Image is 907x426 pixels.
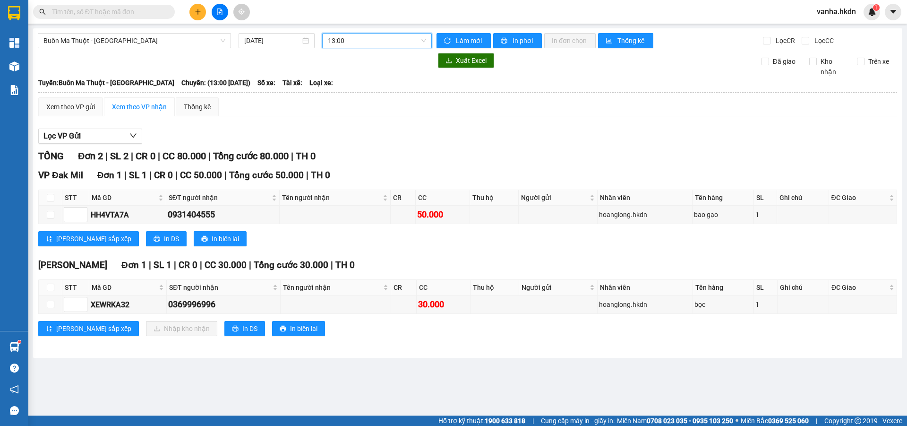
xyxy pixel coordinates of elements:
[200,260,202,270] span: |
[216,9,223,15] span: file-add
[874,4,878,11] span: 1
[129,170,147,181] span: SL 1
[92,192,156,203] span: Mã GD
[485,417,525,425] strong: 1900 633 818
[817,56,850,77] span: Kho nhận
[149,260,151,270] span: |
[38,231,139,246] button: sort-ascending[PERSON_NAME] sắp xếp
[46,325,52,333] span: sort-ascending
[755,299,776,310] div: 1
[694,209,752,220] div: bao gạo
[599,299,691,310] div: hoanglong.hkdn
[436,33,491,48] button: syncLàm mới
[272,321,325,336] button: printerIn biên lai
[755,209,776,220] div: 1
[174,260,176,270] span: |
[868,8,876,16] img: icon-new-feature
[598,33,653,48] button: bar-chartThống kê
[124,170,127,181] span: |
[606,37,614,45] span: bar-chart
[46,102,95,112] div: Xem theo VP gửi
[617,416,733,426] span: Miền Nam
[282,78,302,88] span: Tài xế:
[244,35,300,46] input: 13/09/2025
[521,192,587,203] span: Người gửi
[754,280,778,296] th: SL
[438,53,494,68] button: downloadXuất Excel
[129,132,137,139] span: down
[772,35,796,46] span: Lọc CR
[121,260,146,270] span: Đơn 1
[831,282,887,293] span: ĐC Giao
[769,56,799,67] span: Đã giao
[208,150,211,162] span: |
[768,417,809,425] strong: 0369 525 060
[417,208,468,221] div: 50.000
[9,85,19,95] img: solution-icon
[146,231,187,246] button: printerIn DS
[169,282,270,293] span: SĐT người nhận
[311,170,330,181] span: TH 0
[418,298,469,311] div: 30.000
[777,190,829,206] th: Ghi chú
[816,416,817,426] span: |
[91,299,165,311] div: XEWRKA32
[885,4,901,20] button: caret-down
[778,280,829,296] th: Ghi chú
[693,280,754,296] th: Tên hàng
[62,190,89,206] th: STT
[92,282,157,293] span: Mã GD
[213,150,289,162] span: Tổng cước 80.000
[181,78,250,88] span: Chuyến: (13:00 [DATE])
[541,416,615,426] span: Cung cấp máy in - giấy in:
[470,190,519,206] th: Thu hộ
[46,235,52,243] span: sort-ascending
[146,321,217,336] button: downloadNhập kho nhận
[91,209,164,221] div: HH4VTA7A
[194,231,247,246] button: printerIn biên lai
[38,129,142,144] button: Lọc VP Gửi
[89,296,167,314] td: XEWRKA32
[163,150,206,162] span: CC 80.000
[456,35,483,46] span: Làm mới
[544,33,596,48] button: In đơn chọn
[831,192,887,203] span: ĐC Giao
[296,150,316,162] span: TH 0
[242,323,257,334] span: In DS
[9,38,19,48] img: dashboard-icon
[169,192,270,203] span: SĐT người nhận
[754,190,778,206] th: SL
[873,4,880,11] sup: 1
[168,298,278,311] div: 0369996996
[38,260,107,270] span: [PERSON_NAME]
[154,235,160,243] span: printer
[184,102,211,112] div: Thống kê
[164,234,179,244] span: In DS
[254,260,328,270] span: Tổng cước 30.000
[10,364,19,373] span: question-circle
[306,170,308,181] span: |
[167,296,280,314] td: 0369996996
[249,260,251,270] span: |
[158,150,160,162] span: |
[233,4,250,20] button: aim
[38,150,64,162] span: TỔNG
[78,150,103,162] span: Đơn 2
[532,416,534,426] span: |
[291,150,293,162] span: |
[38,321,139,336] button: sort-ascending[PERSON_NAME] sắp xếp
[43,130,81,142] span: Lọc VP Gửi
[444,37,452,45] span: sync
[809,6,864,17] span: vanha.hkdn
[89,206,166,224] td: HH4VTA7A
[889,8,898,16] span: caret-down
[694,299,752,310] div: bọc
[493,33,542,48] button: printerIn phơi
[154,170,173,181] span: CR 0
[501,37,509,45] span: printer
[9,61,19,71] img: warehouse-icon
[456,55,487,66] span: Xuất Excel
[166,206,280,224] td: 0931404555
[212,234,239,244] span: In biên lai
[647,417,733,425] strong: 0708 023 035 - 0935 103 250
